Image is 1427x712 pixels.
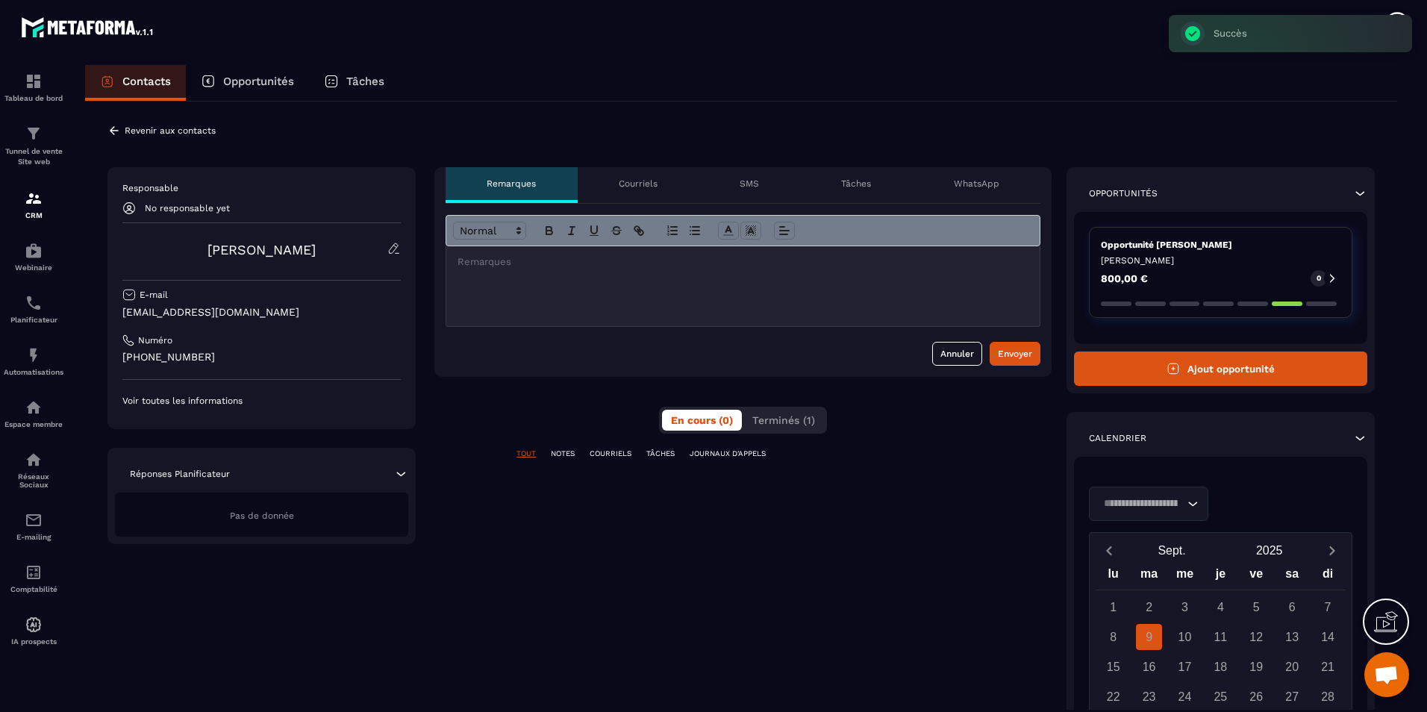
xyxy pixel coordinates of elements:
span: Pas de donnée [230,510,294,521]
p: E-mail [140,289,168,301]
p: TÂCHES [646,449,675,459]
p: Réponses Planificateur [130,468,230,480]
div: 15 [1100,654,1126,680]
div: 6 [1279,594,1305,620]
a: automationsautomationsWebinaire [4,231,63,283]
p: COURRIELS [590,449,631,459]
p: IA prospects [4,637,63,646]
a: automationsautomationsAutomatisations [4,335,63,387]
p: Remarques [487,178,536,190]
p: [EMAIL_ADDRESS][DOMAIN_NAME] [122,305,401,319]
button: En cours (0) [662,410,742,431]
div: di [1310,563,1346,590]
div: 27 [1279,684,1305,710]
p: No responsable yet [145,203,230,213]
p: Opportunité [PERSON_NAME] [1101,239,1340,251]
a: Opportunités [186,65,309,101]
p: JOURNAUX D'APPELS [690,449,766,459]
img: automations [25,242,43,260]
button: Open months overlay [1123,537,1221,563]
div: 11 [1208,624,1234,650]
div: 13 [1279,624,1305,650]
img: formation [25,190,43,207]
a: Tâches [309,65,399,101]
a: emailemailE-mailing [4,500,63,552]
img: accountant [25,563,43,581]
a: schedulerschedulerPlanificateur [4,283,63,335]
button: Next month [1318,540,1346,560]
p: Webinaire [4,263,63,272]
div: 2 [1136,594,1162,620]
p: Opportunités [223,75,294,88]
img: automations [25,346,43,364]
img: formation [25,125,43,143]
a: Contacts [85,65,186,101]
p: Courriels [619,178,658,190]
div: 25 [1208,684,1234,710]
p: SMS [740,178,759,190]
a: [PERSON_NAME] [207,242,316,257]
div: 5 [1243,594,1270,620]
img: social-network [25,451,43,469]
div: 9 [1136,624,1162,650]
div: 22 [1100,684,1126,710]
p: Automatisations [4,368,63,376]
p: Planificateur [4,316,63,324]
div: 3 [1172,594,1198,620]
button: Ajout opportunité [1074,352,1367,386]
img: automations [25,616,43,634]
p: 800,00 € [1101,273,1148,284]
div: Envoyer [998,346,1032,361]
a: accountantaccountantComptabilité [4,552,63,605]
p: Tunnel de vente Site web [4,146,63,167]
p: Tâches [346,75,384,88]
div: ma [1131,563,1167,590]
div: 1 [1100,594,1126,620]
img: email [25,511,43,529]
p: Revenir aux contacts [125,125,216,136]
div: 7 [1315,594,1341,620]
p: [PERSON_NAME] [1101,254,1340,266]
p: [PHONE_NUMBER] [122,350,401,364]
p: Contacts [122,75,171,88]
p: Numéro [138,334,172,346]
input: Search for option [1099,496,1184,512]
p: Voir toutes les informations [122,395,401,407]
div: 8 [1100,624,1126,650]
div: 4 [1208,594,1234,620]
div: Ouvrir le chat [1364,652,1409,697]
p: Espace membre [4,420,63,428]
p: Réseaux Sociaux [4,472,63,489]
a: automationsautomationsEspace membre [4,387,63,440]
div: 26 [1243,684,1270,710]
p: Responsable [122,182,401,194]
div: 23 [1136,684,1162,710]
p: 0 [1317,273,1321,284]
p: TOUT [516,449,536,459]
div: 19 [1243,654,1270,680]
p: Calendrier [1089,432,1146,444]
p: WhatsApp [954,178,999,190]
div: 28 [1315,684,1341,710]
p: E-mailing [4,533,63,541]
img: logo [21,13,155,40]
div: je [1202,563,1238,590]
span: En cours (0) [671,414,733,426]
div: 21 [1315,654,1341,680]
div: 24 [1172,684,1198,710]
span: Terminés (1) [752,414,815,426]
p: Tableau de bord [4,94,63,102]
div: ve [1238,563,1274,590]
button: Envoyer [990,342,1040,366]
img: scheduler [25,294,43,312]
div: sa [1274,563,1310,590]
button: Annuler [932,342,982,366]
div: lu [1096,563,1131,590]
p: Comptabilité [4,585,63,593]
img: automations [25,399,43,416]
p: NOTES [551,449,575,459]
p: Tâches [841,178,871,190]
div: 12 [1243,624,1270,650]
div: 10 [1172,624,1198,650]
a: social-networksocial-networkRéseaux Sociaux [4,440,63,500]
